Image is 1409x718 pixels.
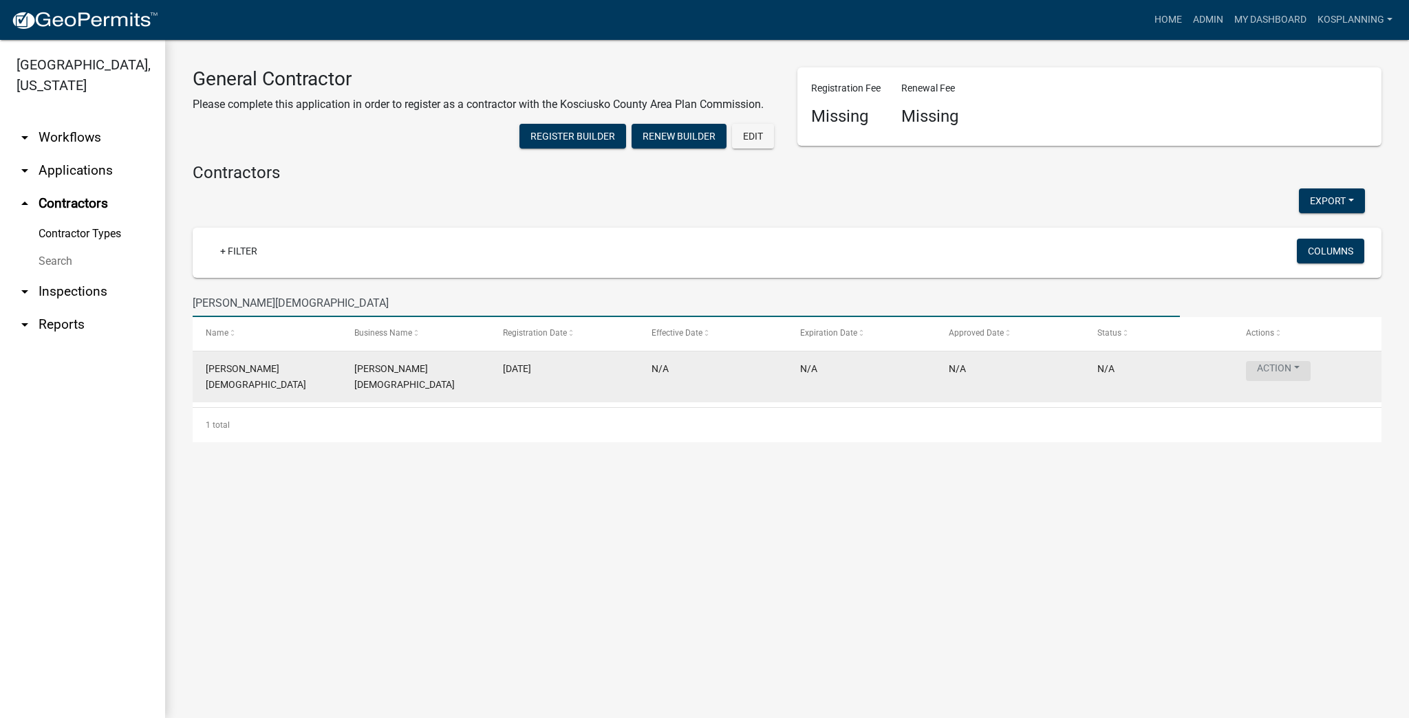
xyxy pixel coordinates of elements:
[632,124,727,149] button: Renew Builder
[17,195,33,212] i: arrow_drop_up
[354,363,455,390] span: Troy Gay
[206,363,306,390] span: Troy Gay
[519,124,626,149] button: Register Builder
[1233,317,1381,350] datatable-header-cell: Actions
[1246,361,1311,381] button: Action
[1229,7,1312,33] a: My Dashboard
[652,363,669,374] span: N/A
[1299,188,1365,213] button: Export
[901,81,958,96] p: Renewal Fee
[17,129,33,146] i: arrow_drop_down
[652,328,702,338] span: Effective Date
[1246,328,1274,338] span: Actions
[936,317,1084,350] datatable-header-cell: Approved Date
[17,162,33,179] i: arrow_drop_down
[1097,328,1121,338] span: Status
[17,316,33,333] i: arrow_drop_down
[341,317,490,350] datatable-header-cell: Business Name
[800,363,817,374] span: N/A
[1084,317,1233,350] datatable-header-cell: Status
[193,96,764,113] p: Please complete this application in order to register as a contractor with the Kosciusko County A...
[901,107,958,127] h4: Missing
[949,363,966,374] span: N/A
[787,317,936,350] datatable-header-cell: Expiration Date
[1097,363,1115,374] span: N/A
[354,328,412,338] span: Business Name
[732,124,774,149] button: Edit
[209,239,268,263] a: + Filter
[193,289,1180,317] input: Search for contractors
[1312,7,1398,33] a: kosplanning
[949,328,1004,338] span: Approved Date
[811,81,881,96] p: Registration Fee
[1149,7,1187,33] a: Home
[1187,7,1229,33] a: Admin
[811,107,881,127] h4: Missing
[1297,239,1364,263] button: Columns
[193,67,764,91] h3: General Contractor
[193,408,1381,442] div: 1 total
[800,328,857,338] span: Expiration Date
[193,317,341,350] datatable-header-cell: Name
[503,328,567,338] span: Registration Date
[17,283,33,300] i: arrow_drop_down
[193,163,1381,183] h4: Contractors
[503,363,531,374] span: 06/10/2025
[638,317,787,350] datatable-header-cell: Effective Date
[206,328,228,338] span: Name
[490,317,638,350] datatable-header-cell: Registration Date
